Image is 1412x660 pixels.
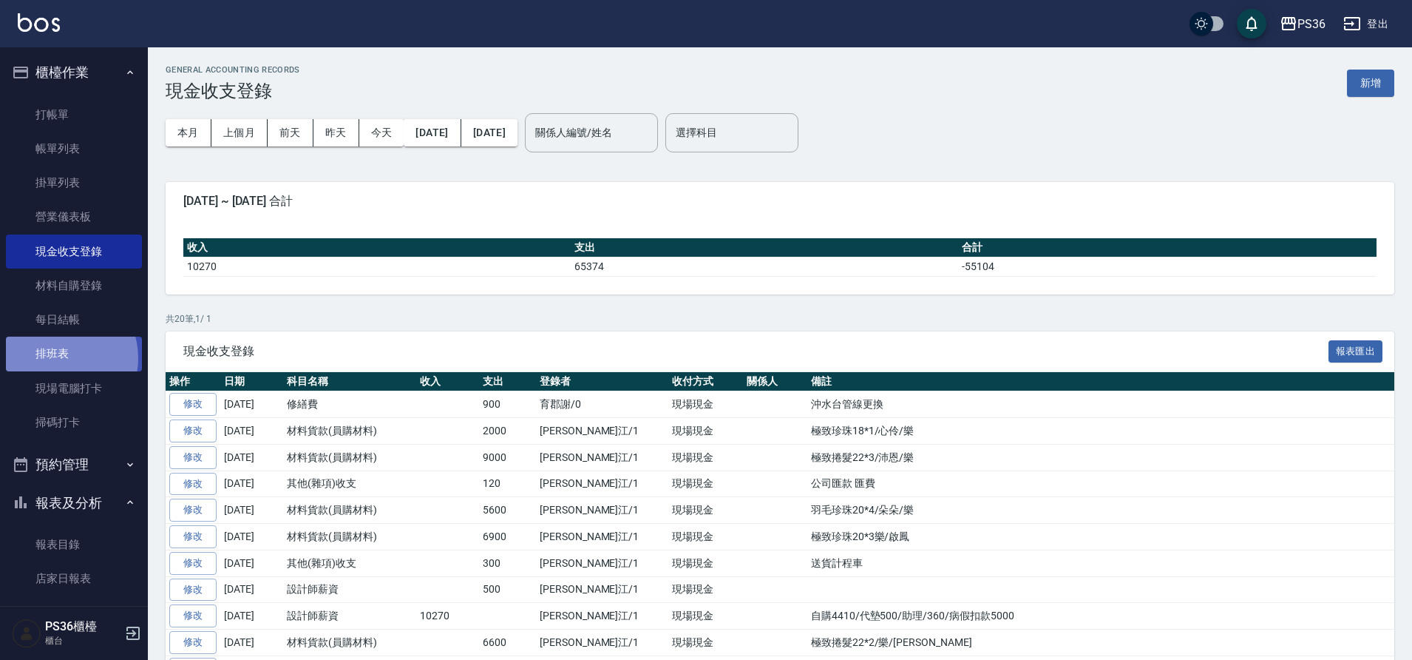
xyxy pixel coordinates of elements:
[807,497,1394,524] td: 羽毛珍珠20*4/朵朵/樂
[807,550,1394,576] td: 送貨計程車
[6,269,142,303] a: 材料自購登錄
[668,550,743,576] td: 現場現金
[6,200,142,234] a: 營業儀表板
[268,119,313,147] button: 前天
[183,257,571,276] td: 10270
[169,446,217,469] a: 修改
[668,372,743,391] th: 收付方式
[479,391,536,418] td: 900
[6,405,142,440] a: 掃碼打卡
[6,596,142,630] a: 互助日報表
[166,372,220,391] th: 操作
[220,603,283,630] td: [DATE]
[1274,9,1331,39] button: PS36
[283,471,416,497] td: 其他(雜項)收支
[668,418,743,445] td: 現場現金
[169,499,217,522] a: 修改
[12,619,41,648] img: Person
[1237,9,1266,38] button: save
[807,391,1394,418] td: 沖水台管線更換
[536,372,668,391] th: 登錄者
[807,603,1394,630] td: 自購4410/代墊500/助理/360/病假扣款5000
[668,497,743,524] td: 現場現金
[536,497,668,524] td: [PERSON_NAME]江/1
[536,524,668,550] td: [PERSON_NAME]江/1
[536,418,668,445] td: [PERSON_NAME]江/1
[536,576,668,603] td: [PERSON_NAME]江/1
[479,418,536,445] td: 2000
[479,576,536,603] td: 500
[668,444,743,471] td: 現場現金
[220,391,283,418] td: [DATE]
[220,444,283,471] td: [DATE]
[668,630,743,656] td: 現場現金
[958,257,1377,276] td: -55104
[1347,75,1394,90] a: 新增
[479,444,536,471] td: 9000
[6,303,142,337] a: 每日結帳
[479,550,536,576] td: 300
[479,524,536,550] td: 6900
[958,238,1377,257] th: 合計
[571,257,958,276] td: 65374
[536,630,668,656] td: [PERSON_NAME]江/1
[169,393,217,416] a: 修改
[536,444,668,471] td: [PERSON_NAME]江/1
[220,550,283,576] td: [DATE]
[283,576,416,603] td: 設計師薪資
[6,166,142,200] a: 掛單列表
[45,634,121,647] p: 櫃台
[807,471,1394,497] td: 公司匯款 匯費
[536,471,668,497] td: [PERSON_NAME]江/1
[6,235,142,269] a: 現金收支登錄
[416,603,479,630] td: 10270
[479,372,536,391] th: 支出
[220,471,283,497] td: [DATE]
[807,444,1394,471] td: 極致捲髮22*3/沛恩/樂
[416,372,479,391] th: 收入
[220,372,283,391] th: 日期
[359,119,404,147] button: 今天
[571,238,958,257] th: 支出
[1328,340,1383,363] button: 報表匯出
[169,631,217,654] a: 修改
[169,525,217,548] a: 修改
[220,630,283,656] td: [DATE]
[1347,70,1394,97] button: 新增
[283,497,416,524] td: 材料貨款(員購材料)
[807,524,1394,550] td: 極致珍珠20*3樂/啟鳳
[283,444,416,471] td: 材料貨款(員購材料)
[536,603,668,630] td: [PERSON_NAME]江/1
[166,119,211,147] button: 本月
[668,524,743,550] td: 現場現金
[283,391,416,418] td: 修繕費
[6,132,142,166] a: 帳單列表
[169,552,217,575] a: 修改
[6,53,142,92] button: 櫃檯作業
[6,98,142,132] a: 打帳單
[220,524,283,550] td: [DATE]
[6,528,142,562] a: 報表目錄
[211,119,268,147] button: 上個月
[169,605,217,627] a: 修改
[6,562,142,596] a: 店家日報表
[220,576,283,603] td: [DATE]
[807,372,1394,391] th: 備註
[283,524,416,550] td: 材料貨款(員購材料)
[283,630,416,656] td: 材料貨款(員購材料)
[668,471,743,497] td: 現場現金
[283,372,416,391] th: 科目名稱
[6,445,142,484] button: 預約管理
[743,372,807,391] th: 關係人
[166,312,1394,326] p: 共 20 筆, 1 / 1
[479,630,536,656] td: 6600
[1337,10,1394,38] button: 登出
[313,119,359,147] button: 昨天
[6,337,142,371] a: 排班表
[6,484,142,522] button: 報表及分析
[668,603,743,630] td: 現場現金
[166,65,300,75] h2: GENERAL ACCOUNTING RECORDS
[479,497,536,524] td: 5600
[183,238,571,257] th: 收入
[166,81,300,101] h3: 現金收支登錄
